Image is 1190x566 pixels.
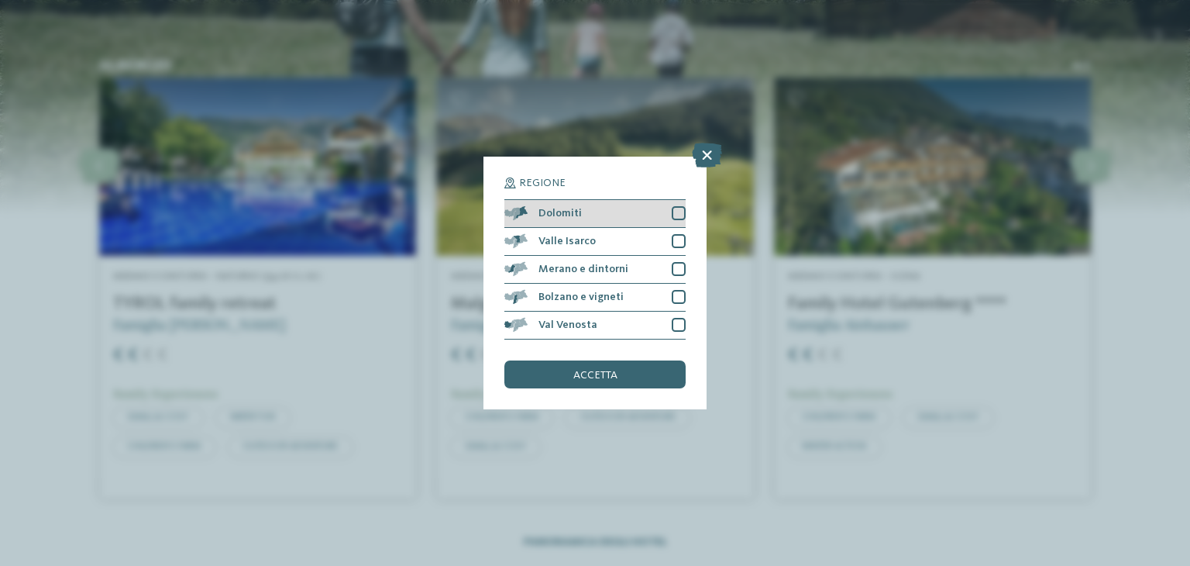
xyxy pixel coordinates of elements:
[519,178,566,188] span: Regione
[538,236,596,247] span: Valle Isarco
[538,292,624,302] span: Bolzano e vigneti
[538,264,628,274] span: Merano e dintorni
[573,370,617,381] span: accetta
[538,208,582,219] span: Dolomiti
[538,319,597,330] span: Val Venosta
